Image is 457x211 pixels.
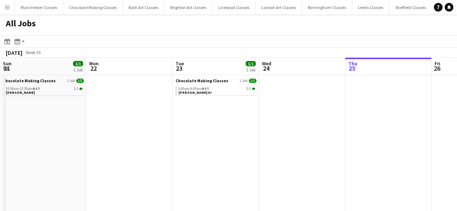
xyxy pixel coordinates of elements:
span: 1/1 [246,61,256,66]
span: Chocolate Making Classes [176,78,228,83]
span: 6:00pm-8:00pm [178,87,209,91]
button: Leeds Classes [352,0,389,14]
button: Birmingham Classes [302,0,352,14]
a: Chocolate Making Classes1 Job1/1 [176,78,256,83]
a: 10:30am-12:30pmBST1/1[PERSON_NAME] [6,86,82,94]
span: Mon [89,60,99,67]
span: 1 Job [67,79,75,83]
span: 22 [88,64,99,72]
span: 1/1 [79,88,82,90]
span: Week 39 [24,50,42,55]
span: 1 Job [240,79,247,83]
span: 1/1 [76,79,84,83]
button: Chocolate Making Classes [63,0,123,14]
span: 1/1 [74,87,79,91]
span: 10:30am-12:30pm [6,87,40,91]
span: 1/1 [73,61,83,66]
span: Chocolate Making Classes [3,78,56,83]
span: 25 [347,64,357,72]
span: Zhi Khai Er [178,90,212,95]
a: 6:00pm-8:00pmBST1/1[PERSON_NAME] Er [178,86,255,94]
button: Bath Art Classes [123,0,164,14]
span: Wed [262,60,271,67]
div: Chocolate Making Classes1 Job1/16:00pm-8:00pmBST1/1[PERSON_NAME] Er [176,78,256,97]
button: London Art Classes [255,0,302,14]
span: Thu [348,60,357,67]
span: 26 [434,64,440,72]
div: 1 Job [246,67,255,72]
span: BST [33,86,40,91]
div: [DATE] [6,49,22,56]
span: Fri [435,60,440,67]
button: Sheffield Classes [389,0,432,14]
button: Brighton Art classes [164,0,212,14]
span: Megan Proctor [6,90,35,95]
div: 1 Job [73,67,83,72]
span: 24 [261,64,271,72]
span: Tue [176,60,184,67]
button: Liverpool Classes [212,0,255,14]
button: Manchester Classes [15,0,63,14]
span: 21 [2,64,12,72]
div: Chocolate Making Classes1 Job1/110:30am-12:30pmBST1/1[PERSON_NAME] [3,78,84,97]
span: Sun [3,60,12,67]
span: BST [202,86,209,91]
a: Chocolate Making Classes1 Job1/1 [3,78,84,83]
span: 1/1 [252,88,255,90]
span: 23 [174,64,184,72]
span: 1/1 [246,87,251,91]
span: 1/1 [249,79,256,83]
